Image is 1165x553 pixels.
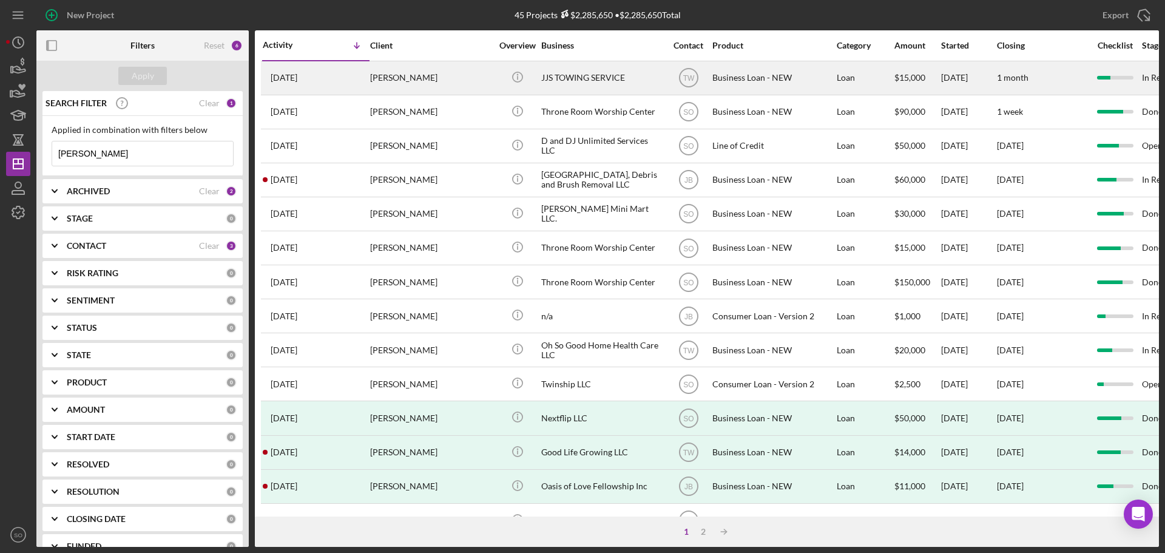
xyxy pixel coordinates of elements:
[271,73,297,83] time: 2025-09-03 15:00
[837,436,893,469] div: Loan
[683,449,694,457] text: TW
[67,186,110,196] b: ARCHIVED
[894,436,940,469] div: $14,000
[894,140,925,151] span: $50,000
[14,532,22,538] text: SO
[712,436,834,469] div: Business Loan - NEW
[130,41,155,50] b: Filters
[837,334,893,366] div: Loan
[837,96,893,128] div: Loan
[837,504,893,537] div: Loan
[712,402,834,434] div: Business Loan - NEW
[67,378,107,387] b: PRODUCT
[837,470,893,503] div: Loan
[712,300,834,332] div: Consumer Loan - Version 2
[541,334,663,366] div: Oh So Good Home Health Care LLC
[67,541,101,551] b: FUNDED
[837,41,893,50] div: Category
[271,413,297,423] time: 2024-05-27 17:33
[52,125,234,135] div: Applied in combination with filters below
[997,413,1024,423] div: [DATE]
[271,175,297,185] time: 2025-05-16 21:41
[495,41,540,50] div: Overview
[541,164,663,196] div: [GEOGRAPHIC_DATA], Debris and Brush Removal LLC
[231,39,243,52] div: 6
[684,312,692,321] text: JB
[894,208,925,219] span: $30,000
[684,176,692,185] text: JB
[997,72,1028,83] time: 1 month
[941,436,996,469] div: [DATE]
[370,62,491,94] div: [PERSON_NAME]
[941,62,996,94] div: [DATE]
[541,130,663,162] div: D and DJ Unlimited Services LLC
[6,523,30,547] button: SO
[683,244,694,253] text: SO
[1089,41,1141,50] div: Checklist
[204,41,225,50] div: Reset
[941,96,996,128] div: [DATE]
[894,242,925,253] span: $15,000
[837,368,893,400] div: Loan
[271,209,297,219] time: 2025-04-09 12:18
[271,379,297,389] time: 2024-06-17 22:05
[683,415,694,423] text: SO
[941,130,996,162] div: [DATE]
[683,74,694,83] text: TW
[683,142,694,151] text: SO
[1090,3,1159,27] button: Export
[997,481,1024,491] div: [DATE]
[941,334,996,366] div: [DATE]
[894,402,940,434] div: $50,000
[370,232,491,264] div: [PERSON_NAME]
[712,334,834,366] div: Business Loan - NEW
[541,470,663,503] div: Oasis of Love Fellowship Inc
[837,300,893,332] div: Loan
[370,334,491,366] div: [PERSON_NAME]
[67,460,109,469] b: RESOLVED
[997,242,1024,253] time: [DATE]
[712,62,834,94] div: Business Loan - NEW
[997,447,1024,457] div: [DATE]
[712,266,834,298] div: Business Loan - NEW
[541,96,663,128] div: Throne Room Worship Center
[271,277,297,287] time: 2025-02-13 17:12
[997,41,1088,50] div: Closing
[370,300,491,332] div: [PERSON_NAME]
[226,98,237,109] div: 1
[67,3,114,27] div: New Project
[837,402,893,434] div: Loan
[941,504,996,537] div: [DATE]
[226,240,237,251] div: 3
[67,214,93,223] b: STAGE
[941,232,996,264] div: [DATE]
[712,198,834,230] div: Business Loan - NEW
[226,186,237,197] div: 2
[271,345,297,355] time: 2024-09-09 15:05
[712,164,834,196] div: Business Loan - NEW
[67,432,115,442] b: START DATE
[370,96,491,128] div: [PERSON_NAME]
[997,174,1024,185] time: [DATE]
[941,368,996,400] div: [DATE]
[997,277,1024,287] time: [DATE]
[370,402,491,434] div: [PERSON_NAME]
[199,98,220,108] div: Clear
[894,379,920,389] span: $2,500
[226,459,237,470] div: 0
[370,266,491,298] div: [PERSON_NAME]
[837,62,893,94] div: Loan
[997,379,1024,389] time: [DATE]
[997,311,1024,321] time: [DATE]
[683,278,694,287] text: SO
[541,436,663,469] div: Good Life Growing LLC
[541,62,663,94] div: JJS TOWING SERVICE
[226,432,237,443] div: 0
[370,198,491,230] div: [PERSON_NAME]
[712,232,834,264] div: Business Loan - NEW
[271,515,297,525] time: 2024-04-08 19:18
[683,517,694,525] text: TW
[199,186,220,196] div: Clear
[370,470,491,503] div: [PERSON_NAME]
[997,208,1024,219] time: [DATE]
